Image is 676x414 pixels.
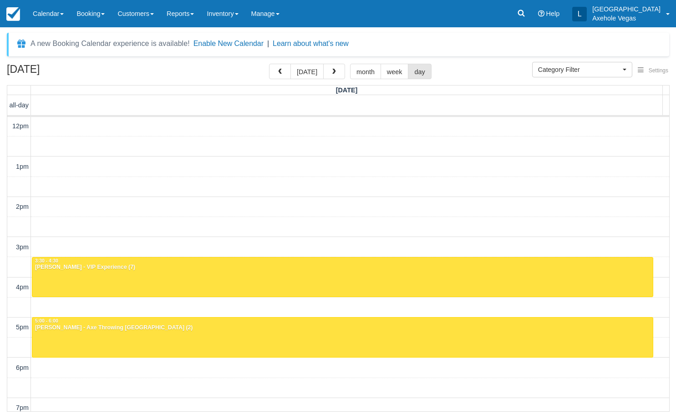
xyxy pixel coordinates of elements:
[336,86,358,94] span: [DATE]
[35,258,58,263] span: 3:30 - 4:30
[16,163,29,170] span: 1pm
[30,38,190,49] div: A new Booking Calendar experience is available!
[32,317,653,357] a: 5:00 - 6:00[PERSON_NAME] - Axe Throwing [GEOGRAPHIC_DATA] (2)
[273,40,349,47] a: Learn about what's new
[10,101,29,109] span: all-day
[7,64,122,81] h2: [DATE]
[16,283,29,291] span: 4pm
[16,203,29,210] span: 2pm
[16,404,29,411] span: 7pm
[546,10,560,17] span: Help
[35,318,58,323] span: 5:00 - 6:00
[632,64,674,77] button: Settings
[16,364,29,371] span: 6pm
[408,64,431,79] button: day
[267,40,269,47] span: |
[35,264,651,271] div: [PERSON_NAME] - VIP Experience (7)
[35,324,651,332] div: [PERSON_NAME] - Axe Throwing [GEOGRAPHIC_DATA] (2)
[592,14,661,23] p: Axehole Vegas
[592,5,661,14] p: [GEOGRAPHIC_DATA]
[532,62,632,77] button: Category Filter
[32,257,653,297] a: 3:30 - 4:30[PERSON_NAME] - VIP Experience (7)
[290,64,324,79] button: [DATE]
[16,323,29,331] span: 5pm
[16,243,29,251] span: 3pm
[6,7,20,21] img: checkfront-main-nav-mini-logo.png
[572,7,587,21] div: L
[381,64,409,79] button: week
[193,39,264,48] button: Enable New Calendar
[350,64,381,79] button: month
[12,122,29,130] span: 12pm
[538,10,544,17] i: Help
[649,67,668,74] span: Settings
[538,65,620,74] span: Category Filter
